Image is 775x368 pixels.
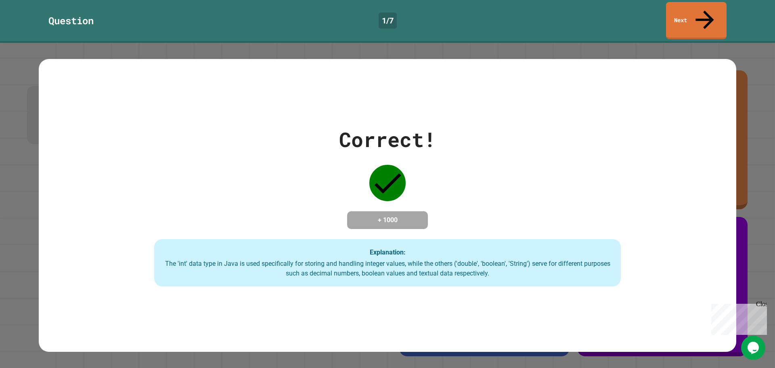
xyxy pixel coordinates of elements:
[708,301,767,335] iframe: chat widget
[370,248,406,256] strong: Explanation:
[3,3,56,51] div: Chat with us now!Close
[741,336,767,360] iframe: chat widget
[48,13,94,28] div: Question
[339,124,436,155] div: Correct!
[355,215,420,225] h4: + 1000
[379,13,397,29] div: 1 / 7
[162,259,613,278] div: The 'int' data type in Java is used specifically for storing and handling integer values, while t...
[666,2,727,39] a: Next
